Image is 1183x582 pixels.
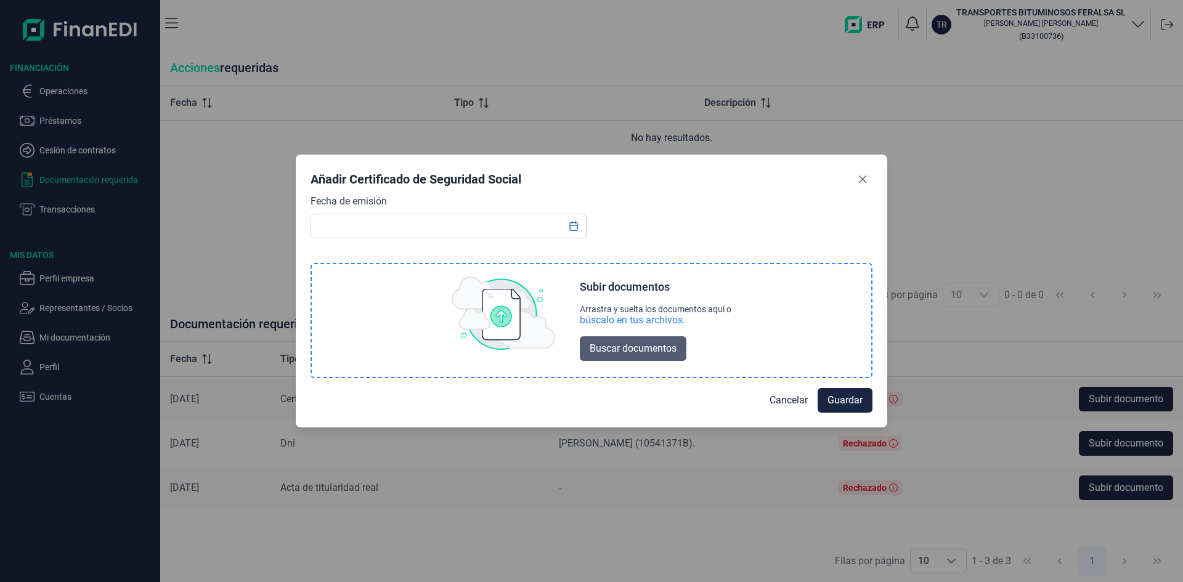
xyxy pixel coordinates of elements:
div: búscalo en tus archivos. [580,314,685,326]
div: Añadir Certificado de Seguridad Social [311,171,521,188]
button: Buscar documentos [580,336,686,361]
img: upload img [452,277,555,350]
button: Choose Date [562,215,585,237]
span: Cancelar [770,393,808,408]
label: Fecha de emisión [311,194,387,209]
span: Guardar [827,393,863,408]
span: Buscar documentos [590,341,677,356]
button: Cancelar [760,388,818,413]
button: Guardar [818,388,872,413]
button: Close [853,169,872,189]
div: Subir documentos [580,280,670,294]
div: Arrastra y suelta los documentos aquí o [580,304,731,314]
div: búscalo en tus archivos. [580,314,731,326]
